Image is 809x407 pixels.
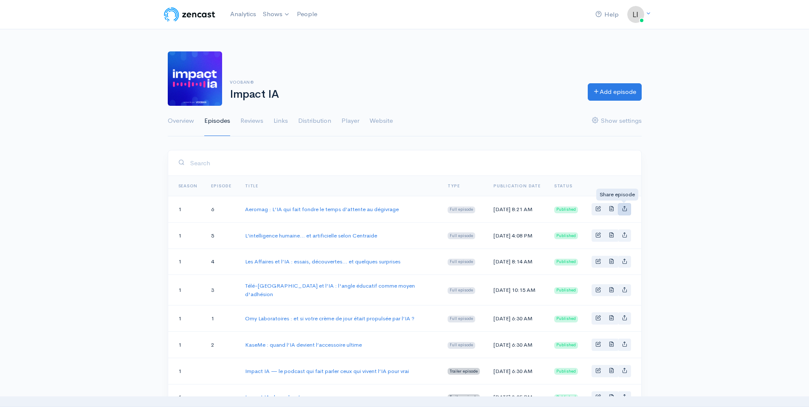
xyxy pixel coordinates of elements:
div: Basic example [592,284,631,297]
img: ... [627,6,644,23]
a: Episode [211,183,231,189]
div: Basic example [592,339,631,351]
td: 1 [168,249,205,275]
a: Analytics [227,5,259,23]
a: Distribution [298,106,331,136]
td: [DATE] 8:14 AM [487,249,547,275]
td: 1 [204,305,238,332]
div: Share episode [596,189,638,201]
td: [DATE] 6:30 AM [487,358,547,384]
td: 4 [204,249,238,275]
span: Published [554,368,578,375]
span: Published [554,232,578,239]
a: Website [369,106,393,136]
a: Season [178,183,198,189]
span: Full episode [448,316,475,322]
a: Links [273,106,288,136]
a: Aeromag : L’IA qui fait fondre le temps d’attente au dégivrage [245,206,399,213]
a: Shows [259,5,293,24]
div: Basic example [592,365,631,377]
div: Basic example [592,256,631,268]
a: Player [341,106,359,136]
a: People [293,5,321,23]
div: Basic example [592,203,631,215]
span: Published [554,206,578,213]
a: Impact IA — le podcast qui fait parler ceux qui vivent l’IA pour vrai [245,367,409,375]
a: Reviews [240,106,263,136]
span: Full episode [448,259,475,266]
a: Les Affaires et l’IA : essais, découvertes… et quelques surprises [245,258,400,265]
td: 1 [168,222,205,249]
a: KaseMe : quand l’IA devient l’accessoire ultime [245,341,362,348]
span: Status [554,183,572,189]
a: Impact IA : le podcast [245,393,300,401]
input: Search [190,154,631,172]
a: L’intelligence humaine… et artificielle selon Centraide [245,232,377,239]
div: Basic example [592,312,631,325]
a: Omy Laboratoires : et si votre crème de jour était propulsée par l’IA ? [245,315,414,322]
a: Title [245,183,258,189]
span: Full episode [448,342,475,349]
td: 1 [168,358,205,384]
span: Trailer episode [448,368,480,375]
td: [DATE] 10:15 AM [487,275,547,305]
span: Full episode [448,287,475,294]
td: [DATE] 4:08 PM [487,222,547,249]
td: 2 [204,332,238,358]
span: Published [554,287,578,294]
a: Help [592,6,622,24]
td: 1 [168,196,205,223]
span: Published [554,259,578,266]
a: Episodes [204,106,230,136]
a: Publication date [493,183,541,189]
a: Add episode [588,83,642,101]
a: Show settings [592,106,642,136]
a: Overview [168,106,194,136]
img: ZenCast Logo [163,6,217,23]
td: 1 [168,305,205,332]
a: Type [448,183,459,189]
td: [DATE] 6:30 AM [487,305,547,332]
span: Trailer episode [448,394,480,401]
span: Full episode [448,206,475,213]
h6: Vooban® [230,80,578,85]
a: Télé-[GEOGRAPHIC_DATA] et l’IA : l'angle éducatif comme moyen d'adhésion [245,282,415,298]
div: Basic example [592,391,631,404]
td: 6 [204,196,238,223]
td: 1 [168,275,205,305]
td: [DATE] 6:30 AM [487,332,547,358]
span: Full episode [448,232,475,239]
span: Published [554,316,578,322]
span: Published [554,394,578,401]
td: 5 [204,222,238,249]
span: Published [554,342,578,349]
td: [DATE] 8:21 AM [487,196,547,223]
div: Basic example [592,229,631,242]
td: 3 [204,275,238,305]
td: 1 [168,332,205,358]
h1: Impact IA [230,88,578,101]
